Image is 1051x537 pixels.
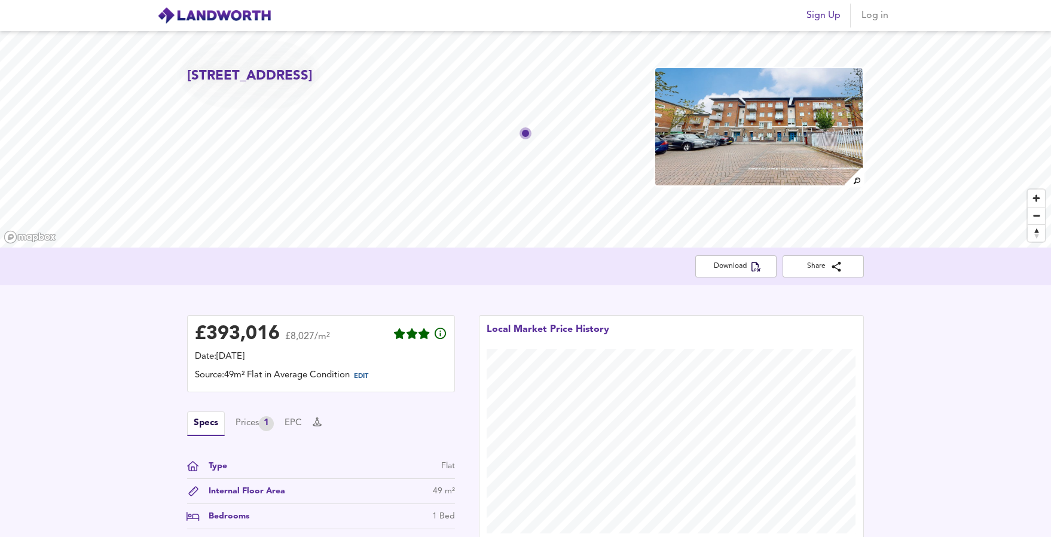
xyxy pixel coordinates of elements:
[856,4,894,28] button: Log in
[236,416,274,431] button: Prices1
[433,485,455,498] div: 49 m²
[1028,207,1045,224] button: Zoom out
[199,460,227,472] div: Type
[195,325,280,343] div: £ 393,016
[259,416,274,431] div: 1
[1028,225,1045,242] span: Reset bearing to north
[487,323,609,349] div: Local Market Price History
[4,230,56,244] a: Mapbox homepage
[806,7,841,24] span: Sign Up
[195,350,447,364] div: Date: [DATE]
[860,7,889,24] span: Log in
[654,67,864,187] img: property
[199,510,249,523] div: Bedrooms
[792,260,854,273] span: Share
[1028,190,1045,207] button: Zoom in
[236,416,274,431] div: Prices
[354,373,368,380] span: EDIT
[802,4,845,28] button: Sign Up
[285,417,302,430] button: EPC
[187,411,225,436] button: Specs
[195,369,447,385] div: Source: 49m² Flat in Average Condition
[843,166,864,187] img: search
[285,332,330,349] span: £8,027/m²
[187,67,313,86] h2: [STREET_ADDRESS]
[1028,224,1045,242] button: Reset bearing to north
[432,510,455,523] div: 1 Bed
[157,7,271,25] img: logo
[783,255,864,277] button: Share
[705,260,767,273] span: Download
[441,460,455,472] div: Flat
[695,255,777,277] button: Download
[199,485,285,498] div: Internal Floor Area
